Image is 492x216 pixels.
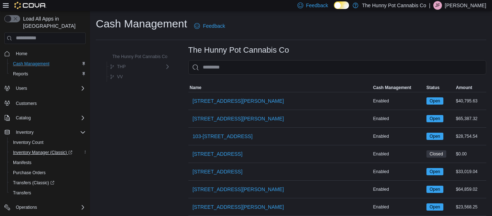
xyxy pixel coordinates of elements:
[112,54,167,59] span: The Hunny Pot Cannabis Co
[13,99,40,108] a: Customers
[13,190,31,196] span: Transfers
[13,49,86,58] span: Home
[1,127,89,137] button: Inventory
[10,59,52,68] a: Cash Management
[426,203,443,211] span: Open
[1,83,89,93] button: Users
[13,203,86,212] span: Operations
[13,71,28,77] span: Reports
[435,1,440,10] span: JF
[191,19,228,33] a: Feedback
[188,60,486,75] input: This is a search bar. As you type, the results lower in the page will automatically filter.
[13,84,30,93] button: Users
[13,49,30,58] a: Home
[455,83,486,92] button: Amount
[10,168,49,177] a: Purchase Orders
[7,147,89,158] a: Inventory Manager (Classic)
[16,115,31,121] span: Catalog
[13,114,33,122] button: Catalog
[107,72,126,81] button: VV
[13,203,40,212] button: Operations
[430,98,440,104] span: Open
[13,84,86,93] span: Users
[426,97,443,105] span: Open
[455,203,486,211] div: $23,568.25
[190,85,202,91] span: Name
[426,115,443,122] span: Open
[430,151,443,157] span: Closed
[7,137,89,147] button: Inventory Count
[10,178,86,187] span: Transfers (Classic)
[372,83,425,92] button: Cash Management
[455,114,486,123] div: $65,387.32
[10,138,86,147] span: Inventory Count
[455,150,486,158] div: $0.00
[7,69,89,79] button: Reports
[372,150,425,158] div: Enabled
[445,1,486,10] p: [PERSON_NAME]
[193,133,253,140] span: 103-[STREET_ADDRESS]
[188,83,372,92] button: Name
[372,132,425,141] div: Enabled
[188,46,289,54] h3: The Hunny Pot Cannabis Co
[193,203,284,211] span: [STREET_ADDRESS][PERSON_NAME]
[7,188,89,198] button: Transfers
[13,180,54,186] span: Transfers (Classic)
[10,158,86,167] span: Manifests
[190,200,287,214] button: [STREET_ADDRESS][PERSON_NAME]
[10,59,86,68] span: Cash Management
[13,114,86,122] span: Catalog
[1,98,89,108] button: Customers
[7,59,89,69] button: Cash Management
[456,85,472,91] span: Amount
[429,1,430,10] p: |
[10,148,75,157] a: Inventory Manager (Classic)
[10,168,86,177] span: Purchase Orders
[20,15,86,30] span: Load All Apps in [GEOGRAPHIC_DATA]
[193,97,284,105] span: [STREET_ADDRESS][PERSON_NAME]
[372,97,425,105] div: Enabled
[10,158,34,167] a: Manifests
[96,17,187,31] h1: Cash Management
[13,61,49,67] span: Cash Management
[7,158,89,168] button: Manifests
[203,22,225,30] span: Feedback
[1,113,89,123] button: Catalog
[433,1,442,10] div: Jeremy Farwell
[193,186,284,193] span: [STREET_ADDRESS][PERSON_NAME]
[455,132,486,141] div: $28,754.54
[193,168,242,175] span: [STREET_ADDRESS]
[430,133,440,140] span: Open
[13,140,44,145] span: Inventory Count
[16,101,37,106] span: Customers
[16,129,33,135] span: Inventory
[13,98,86,107] span: Customers
[430,186,440,193] span: Open
[193,150,242,158] span: [STREET_ADDRESS]
[190,147,245,161] button: [STREET_ADDRESS]
[14,2,46,9] img: Cova
[190,129,256,144] button: 103-[STREET_ADDRESS]
[7,168,89,178] button: Purchase Orders
[455,167,486,176] div: $33,019.04
[306,2,328,9] span: Feedback
[190,164,245,179] button: [STREET_ADDRESS]
[10,189,34,197] a: Transfers
[430,115,440,122] span: Open
[430,204,440,210] span: Open
[455,97,486,105] div: $40,795.63
[430,168,440,175] span: Open
[1,202,89,212] button: Operations
[13,128,86,137] span: Inventory
[10,70,31,78] a: Reports
[426,85,440,91] span: Status
[16,204,37,210] span: Operations
[372,203,425,211] div: Enabled
[190,94,287,108] button: [STREET_ADDRESS][PERSON_NAME]
[455,185,486,194] div: $64,859.02
[373,85,411,91] span: Cash Management
[13,160,31,166] span: Manifests
[1,48,89,59] button: Home
[16,51,27,57] span: Home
